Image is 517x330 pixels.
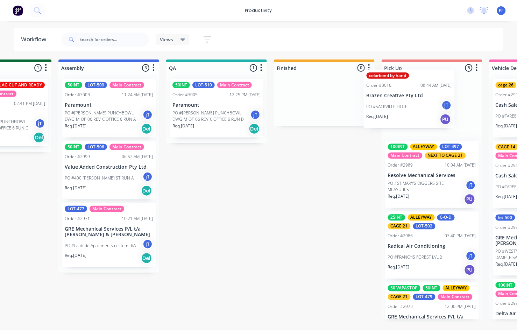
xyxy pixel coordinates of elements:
[13,5,23,16] img: Factory
[80,33,149,47] input: Search for orders...
[21,35,50,44] div: Workflow
[499,7,504,14] span: PF
[160,36,173,43] span: Views
[242,5,276,16] div: productivity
